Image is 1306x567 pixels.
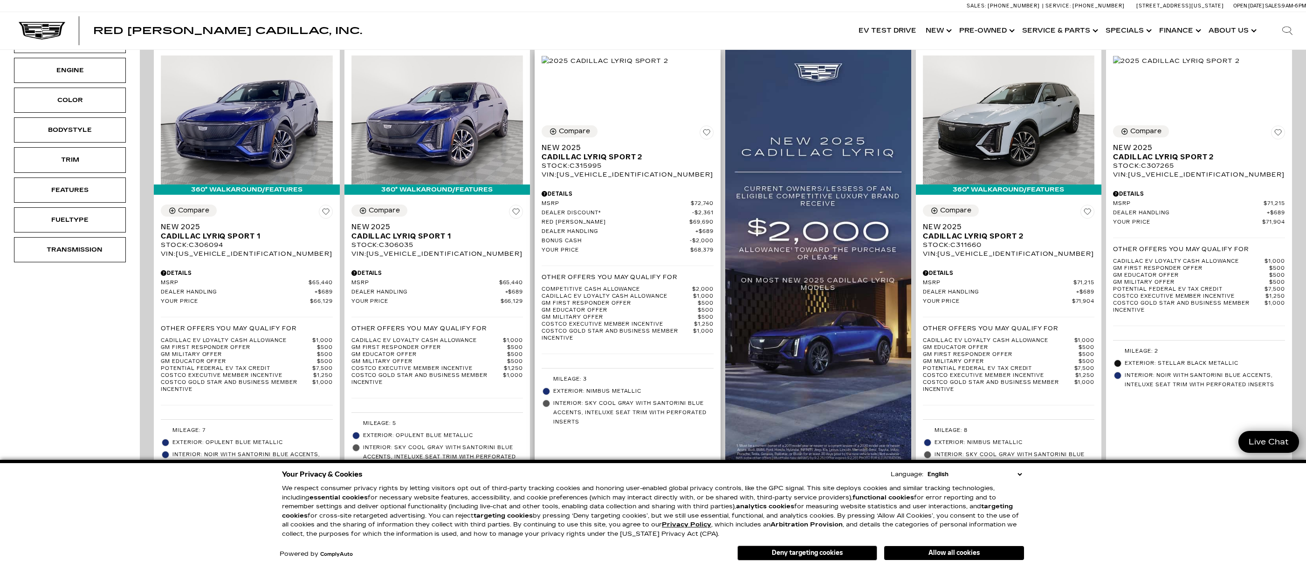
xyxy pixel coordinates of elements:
[923,324,1059,333] p: Other Offers You May Qualify For
[542,247,690,254] span: Your Price
[14,207,126,232] div: FueltypeFueltype
[542,210,692,217] span: Dealer Discount*
[923,289,1077,296] span: Dealer Handling
[19,22,65,40] img: Cadillac Dark Logo with Cadillac White Text
[503,372,523,386] span: $1,000
[14,178,126,203] div: FeaturesFeatures
[923,372,1095,379] a: Costco Executive Member Incentive $1,250
[280,551,353,557] div: Powered by
[351,280,499,287] span: MSRP
[351,205,407,217] button: Compare Vehicle
[351,344,508,351] span: GM First Responder Offer
[1017,12,1101,49] a: Service & Parts
[161,250,333,258] div: VIN: [US_VEHICLE_IDENTIFICATION_NUMBER]
[542,152,707,162] span: Cadillac LYRIQ Sport 2
[507,351,523,358] span: $500
[988,3,1040,9] span: [PHONE_NUMBER]
[923,344,1095,351] a: GM Educator Offer $500
[923,241,1095,249] div: Stock : C311660
[1113,190,1285,198] div: Pricing Details - New 2025 Cadillac LYRIQ Sport 2
[1113,171,1285,179] div: VIN: [US_VEHICLE_IDENTIFICATION_NUMBER]
[1113,265,1285,272] a: GM First Responder Offer $500
[351,298,523,305] a: Your Price $66,129
[505,289,523,296] span: $689
[542,273,677,281] p: Other Offers You May Qualify For
[351,241,523,249] div: Stock : C306035
[161,232,326,241] span: Cadillac LYRIQ Sport 1
[1113,219,1262,226] span: Your Price
[14,88,126,113] div: ColorColor
[1233,3,1264,9] span: Open [DATE]
[923,358,1095,365] a: GM Military Offer $500
[351,222,516,232] span: New 2025
[14,117,126,143] div: BodystyleBodystyle
[161,358,333,365] a: GM Educator Offer $500
[1113,286,1285,293] a: Potential Federal EV Tax Credit $7,500
[282,503,1013,519] strong: targeting cookies
[161,344,317,351] span: GM First Responder Offer
[542,247,714,254] a: Your Price $68,379
[1113,210,1285,217] a: Dealer Handling $689
[1271,125,1285,143] button: Save Vehicle
[921,12,955,49] a: New
[542,328,693,342] span: Costco Gold Star and Business Member Incentive
[1262,219,1285,226] span: $71,904
[1113,345,1285,357] li: Mileage: 2
[351,269,523,277] div: Pricing Details - New 2025 Cadillac LYRIQ Sport 1
[542,293,714,300] a: Cadillac EV Loyalty Cash Allowance $1,000
[161,280,309,287] span: MSRP
[542,219,714,226] a: Red [PERSON_NAME] $69,690
[542,238,714,245] a: Bonus Cash $2,000
[351,358,508,365] span: GM Military Offer
[923,337,1074,344] span: Cadillac EV Loyalty Cash Allowance
[47,95,93,105] div: Color
[161,222,326,232] span: New 2025
[923,344,1079,351] span: GM Educator Offer
[351,298,501,305] span: Your Price
[1113,272,1269,279] span: GM Educator Offer
[1130,127,1162,136] div: Compare
[351,289,505,296] span: Dealer Handling
[47,65,93,75] div: Engine
[542,210,714,217] a: Dealer Discount* $2,361
[542,321,714,328] a: Costco Executive Member Incentive $1,250
[923,358,1079,365] span: GM Military Offer
[47,185,93,195] div: Features
[1074,379,1095,393] span: $1,000
[161,379,333,393] a: Costco Gold Star and Business Member Incentive $1,000
[312,379,333,393] span: $1,000
[693,293,714,300] span: $1,000
[313,372,333,379] span: $1,250
[542,328,714,342] a: Costco Gold Star and Business Member Incentive $1,000
[923,298,1072,305] span: Your Price
[1113,143,1285,162] a: New 2025Cadillac LYRIQ Sport 2
[161,365,333,372] a: Potential Federal EV Tax Credit $7,500
[351,351,523,358] a: GM Educator Offer $500
[923,372,1075,379] span: Costco Executive Member Incentive
[1264,200,1285,207] span: $71,215
[1136,3,1224,9] a: [STREET_ADDRESS][US_STATE]
[698,300,714,307] span: $500
[282,484,1024,539] p: We respect consumer privacy rights by letting visitors opt out of third-party tracking cookies an...
[1045,3,1071,9] span: Service:
[1113,258,1285,265] a: Cadillac EV Loyalty Cash Allowance $1,000
[1113,258,1265,265] span: Cadillac EV Loyalty Cash Allowance
[93,26,362,35] a: Red [PERSON_NAME] Cadillac, Inc.
[692,286,714,293] span: $2,000
[47,155,93,165] div: Trim
[320,552,353,557] a: ComplyAuto
[161,289,333,296] a: Dealer Handling $689
[351,337,503,344] span: Cadillac EV Loyalty Cash Allowance
[690,247,714,254] span: $68,379
[1074,337,1095,344] span: $1,000
[344,184,530,195] div: 360° WalkAround/Features
[1113,162,1285,170] div: Stock : C307265
[312,365,333,372] span: $7,500
[542,228,695,235] span: Dealer Handling
[923,298,1095,305] a: Your Price $71,904
[317,344,333,351] span: $500
[1079,344,1094,351] span: $500
[923,289,1095,296] a: Dealer Handling $689
[474,512,533,519] strong: targeting cookies
[542,321,694,328] span: Costco Executive Member Incentive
